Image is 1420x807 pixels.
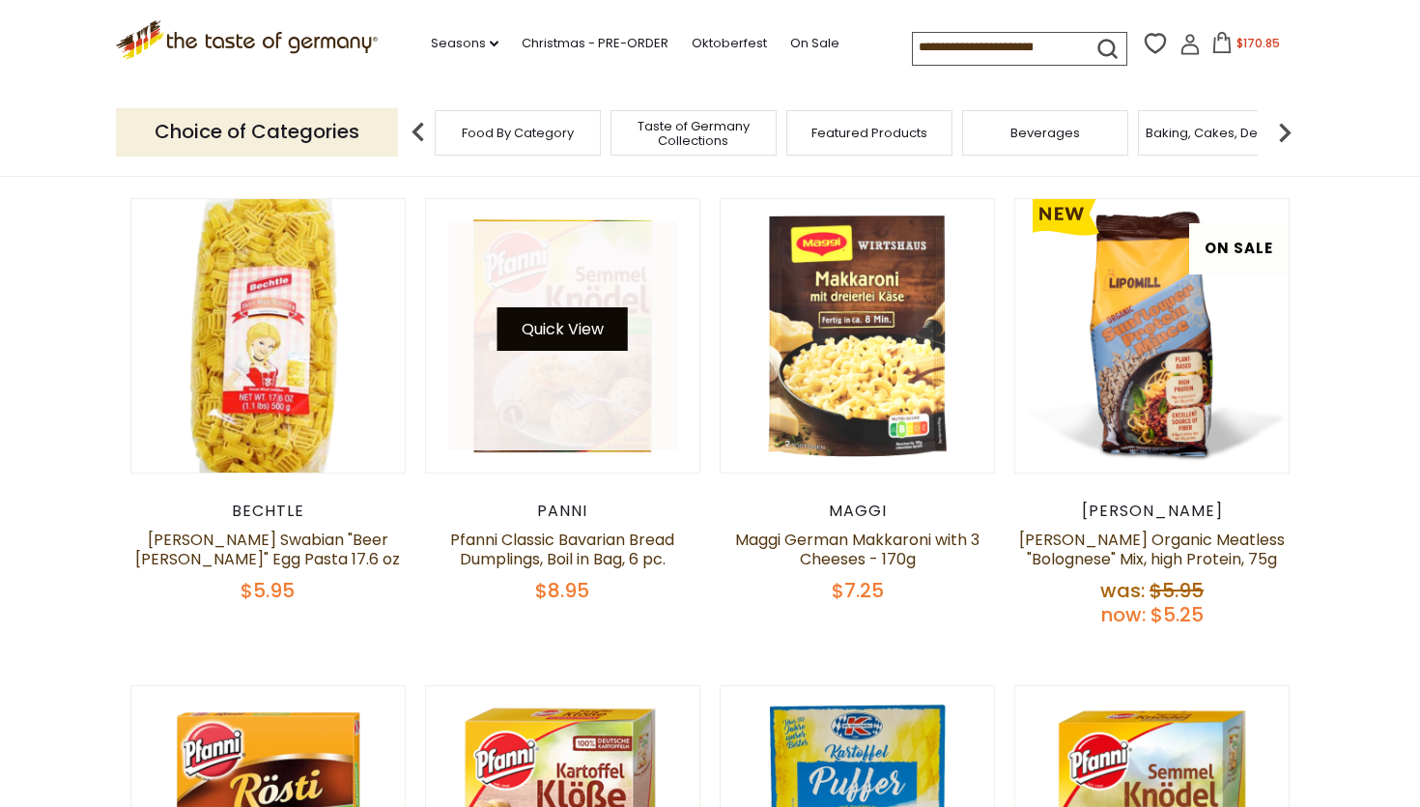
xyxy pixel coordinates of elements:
[431,33,498,54] a: Seasons
[1150,577,1204,604] span: $5.95
[399,113,438,152] img: previous arrow
[116,108,398,156] p: Choice of Categories
[1236,35,1280,51] span: $170.85
[1100,577,1145,604] label: Was:
[1101,601,1146,628] label: Now:
[616,119,771,148] a: Taste of Germany Collections
[426,199,699,473] img: Pfanni Classic Bavarian Bread Dumplings, Boil in Bag, 6 pc.
[1146,126,1295,140] a: Baking, Cakes, Desserts
[1019,529,1285,570] a: [PERSON_NAME] Organic Meatless "Bolognese" Mix, high Protein, 75g
[1150,601,1204,628] span: $5.25
[720,502,995,521] div: Maggi
[735,529,980,570] a: Maggi German Makkaroni with 3 Cheeses - 170g
[1205,32,1287,61] button: $170.85
[692,33,767,54] a: Oktoberfest
[241,577,295,604] span: $5.95
[1015,199,1289,473] img: Lamotte Organic Meatless "Bolognese" Mix, high Protein, 75g
[721,199,994,473] img: Maggi German Makkaroni with 3 Cheeses - 170g
[522,33,668,54] a: Christmas - PRE-ORDER
[832,577,884,604] span: $7.25
[535,577,589,604] span: $8.95
[462,126,574,140] a: Food By Category
[425,502,700,521] div: Panni
[811,126,927,140] a: Featured Products
[790,33,839,54] a: On Sale
[135,529,400,570] a: [PERSON_NAME] Swabian "Beer [PERSON_NAME]" Egg Pasta 17.6 oz
[497,307,628,351] button: Quick View
[1010,126,1080,140] a: Beverages
[130,502,406,521] div: Bechtle
[1014,502,1290,521] div: [PERSON_NAME]
[450,529,674,570] a: Pfanni Classic Bavarian Bread Dumplings, Boil in Bag, 6 pc.
[1265,113,1304,152] img: next arrow
[131,199,405,473] img: Bechtle Swabian "Beer Stein" Egg Pasta 17.6 oz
